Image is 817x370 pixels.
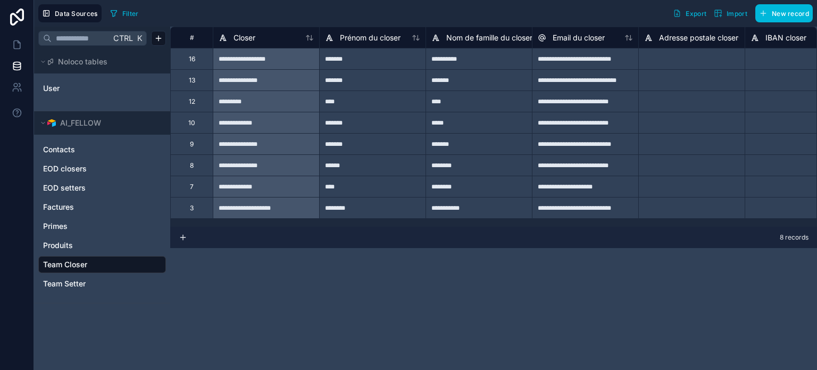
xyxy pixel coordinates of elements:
div: Team Setter [38,275,166,292]
div: EOD setters [38,179,166,196]
span: AI_FELLOW [60,118,101,128]
span: Export [686,10,706,18]
span: IBAN closer [765,32,806,43]
button: Import [710,4,751,22]
span: Noloco tables [58,56,107,67]
a: EOD setters [43,183,159,193]
span: New record [772,10,809,18]
div: 7 [190,183,194,191]
div: Primes [38,218,166,235]
span: Prénom du closer [340,32,401,43]
button: Airtable LogoAI_FELLOW [38,116,160,130]
span: Adresse postale closer [659,32,738,43]
span: 8 records [780,233,808,242]
div: 16 [189,55,195,63]
span: Filter [122,10,139,18]
button: Data Sources [38,4,102,22]
a: Contacts [43,144,159,155]
div: User [38,80,166,97]
a: EOD closers [43,163,159,174]
span: Primes [43,221,68,232]
a: Factures [43,202,159,212]
span: Ctrl [112,31,134,45]
div: 8 [190,161,194,170]
div: # [179,34,205,42]
div: Factures [38,199,166,216]
a: Team Setter [43,278,159,289]
span: K [136,35,143,42]
a: Team Closer [43,259,159,270]
span: Nom de famille du closer [446,32,532,43]
div: Team Closer [38,256,166,273]
span: Produits [43,240,73,251]
span: Contacts [43,144,75,155]
button: Noloco tables [38,54,160,69]
a: Primes [43,221,159,232]
div: 10 [188,119,195,127]
span: Team Closer [43,259,87,270]
a: User [43,83,159,94]
span: User [43,83,60,94]
span: Team Setter [43,278,86,289]
span: EOD closers [43,163,87,174]
div: Produits [38,237,166,254]
button: Export [669,4,710,22]
button: New record [755,4,813,22]
button: Filter [106,5,143,21]
img: Airtable Logo [47,119,56,127]
a: New record [751,4,813,22]
span: Data Sources [55,10,98,18]
div: 3 [190,204,194,212]
div: EOD closers [38,160,166,177]
div: Contacts [38,141,166,158]
a: Produits [43,240,159,251]
span: Factures [43,202,74,212]
span: EOD setters [43,183,86,193]
div: 9 [190,140,194,149]
span: Email du closer [553,32,605,43]
div: 13 [189,76,195,85]
span: Import [727,10,747,18]
span: Closer [234,32,255,43]
div: 12 [189,97,195,106]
